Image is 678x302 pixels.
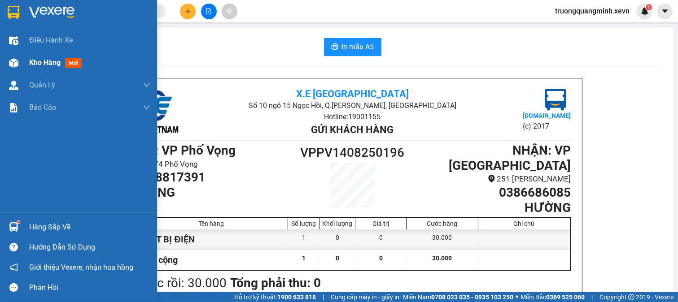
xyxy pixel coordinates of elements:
div: Hướng dẫn sử dụng [29,241,150,254]
img: warehouse-icon [9,36,18,45]
span: Giới thiệu Vexere, nhận hoa hồng [29,262,133,273]
span: caret-down [661,7,669,15]
div: Giá trị [358,220,404,227]
button: printerIn mẫu A5 [324,38,381,56]
li: Số 10 ngõ 15 Ngọc Hồi, Q.[PERSON_NAME], [GEOGRAPHIC_DATA] [84,22,375,33]
img: solution-icon [9,103,18,112]
span: Tổng cộng [137,255,178,265]
button: file-add [201,4,217,19]
li: Số 10 ngõ 15 Ngọc Hồi, Q.[PERSON_NAME], [GEOGRAPHIC_DATA] [207,100,498,111]
li: Hotline: 19001155 [207,111,498,122]
span: printer [331,43,338,52]
h1: TRUNG [134,185,298,200]
div: Cước rồi : 30.000 [134,273,227,293]
span: Cung cấp máy in - giấy in: [331,292,401,302]
h1: 0968817391 [134,170,298,185]
img: warehouse-icon [9,222,18,232]
span: 0 [336,255,339,262]
span: Hỗ trợ kỹ thuật: [234,292,316,302]
div: 1 [288,229,319,250]
b: NHẬN : VP [GEOGRAPHIC_DATA] [449,143,571,173]
span: Điều hành xe [29,35,73,46]
span: Miền Nam [403,292,513,302]
img: logo.jpg [545,89,566,111]
li: Số 74 Phố Vọng [134,158,298,170]
span: question-circle [9,243,18,251]
h1: 0386686085 [407,185,571,200]
b: Gửi khách hàng [311,124,394,135]
img: logo-vxr [8,6,19,19]
sup: 1 [17,221,20,224]
b: X.E [GEOGRAPHIC_DATA] [296,88,409,99]
div: 0 [319,229,355,250]
span: down [143,104,150,111]
span: | [323,292,324,302]
span: 1 [302,255,306,262]
b: GỬI : VP Phố Vọng [134,143,236,158]
span: 1 [647,4,650,10]
strong: 0369 525 060 [546,293,585,301]
img: warehouse-icon [9,58,18,68]
button: plus [180,4,196,19]
div: Ghi chú [481,220,568,227]
div: 0 [355,229,407,250]
span: 30.000 [432,255,452,262]
img: icon-new-feature [641,7,649,15]
button: caret-down [657,4,673,19]
span: down [143,82,150,89]
h1: VPPV1408250196 [298,143,407,163]
li: (c) 2017 [523,121,571,132]
h1: HƯỜNG [407,200,571,216]
img: warehouse-icon [9,81,18,90]
div: 30.000 [407,229,478,250]
span: mới [65,58,82,68]
span: environment [488,175,495,182]
div: THIẾT BỊ ĐIỆN [135,229,289,250]
span: | [591,292,593,302]
span: ⚪️ [516,295,518,299]
li: 251 [PERSON_NAME] [407,173,571,185]
span: file-add [206,8,212,14]
span: 0 [379,255,383,262]
div: Khối lượng [322,220,353,227]
span: plus [185,8,191,14]
span: copyright [628,294,634,300]
b: [DOMAIN_NAME] [523,112,571,119]
span: Kho hàng [29,58,61,67]
sup: 1 [646,4,652,10]
button: aim [222,4,237,19]
img: logo.jpg [11,11,56,56]
span: aim [226,8,232,14]
li: Hotline: 19001155 [84,33,375,44]
div: Phản hồi [29,281,150,294]
span: Quản Lý [29,79,55,91]
span: notification [9,263,18,272]
div: Hàng sắp về [29,220,150,234]
div: Số lượng [290,220,317,227]
div: Tên hàng [137,220,286,227]
span: Báo cáo [29,102,56,113]
strong: 1900 633 818 [277,293,316,301]
span: In mẫu A5 [342,41,374,52]
span: truongquangminh.xevn [548,5,637,17]
strong: 0708 023 035 - 0935 103 250 [431,293,513,301]
div: Cước hàng [409,220,475,227]
span: Miền Bắc [521,292,585,302]
b: GỬI : VP [GEOGRAPHIC_DATA] [11,65,133,95]
b: Tổng phải thu: 0 [231,276,321,290]
span: message [9,283,18,292]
